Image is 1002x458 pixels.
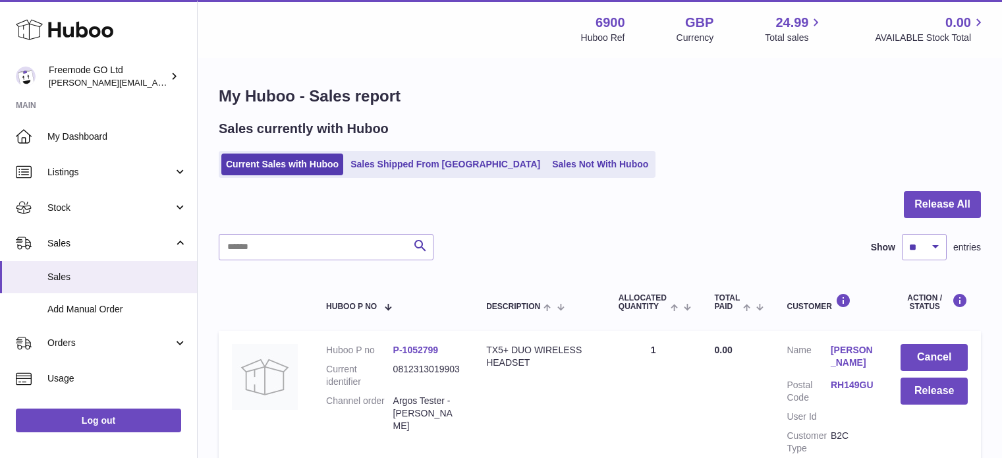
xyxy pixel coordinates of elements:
[47,166,173,179] span: Listings
[901,378,968,405] button: Release
[393,363,460,388] dd: 0812313019903
[232,344,298,410] img: no-photo.jpg
[581,32,625,44] div: Huboo Ref
[901,344,968,371] button: Cancel
[871,241,895,254] label: Show
[787,411,830,423] dt: User Id
[787,430,830,455] dt: Customer Type
[16,409,181,432] a: Log out
[49,77,264,88] span: [PERSON_NAME][EMAIL_ADDRESS][DOMAIN_NAME]
[219,120,389,138] h2: Sales currently with Huboo
[393,395,460,432] dd: Argos Tester - [PERSON_NAME]
[486,344,592,369] div: TX5+ DUO WIRELESS HEADSET
[219,86,981,107] h1: My Huboo - Sales report
[16,67,36,86] img: lenka.smikniarova@gioteck.com
[47,130,187,143] span: My Dashboard
[831,344,874,369] a: [PERSON_NAME]
[47,237,173,250] span: Sales
[547,154,653,175] a: Sales Not With Huboo
[875,14,986,44] a: 0.00 AVAILABLE Stock Total
[326,395,393,432] dt: Channel order
[901,293,968,311] div: Action / Status
[677,32,714,44] div: Currency
[326,363,393,388] dt: Current identifier
[787,379,830,404] dt: Postal Code
[619,294,667,311] span: ALLOCATED Quantity
[714,345,732,355] span: 0.00
[831,379,874,391] a: RH149GU
[765,32,823,44] span: Total sales
[221,154,343,175] a: Current Sales with Huboo
[596,14,625,32] strong: 6900
[714,294,740,311] span: Total paid
[765,14,823,44] a: 24.99 Total sales
[346,154,545,175] a: Sales Shipped From [GEOGRAPHIC_DATA]
[49,64,167,89] div: Freemode GO Ltd
[47,271,187,283] span: Sales
[486,302,540,311] span: Description
[775,14,808,32] span: 24.99
[945,14,971,32] span: 0.00
[47,202,173,214] span: Stock
[685,14,713,32] strong: GBP
[47,337,173,349] span: Orders
[47,303,187,316] span: Add Manual Order
[326,302,377,311] span: Huboo P no
[47,372,187,385] span: Usage
[831,430,874,455] dd: B2C
[875,32,986,44] span: AVAILABLE Stock Total
[787,344,830,372] dt: Name
[953,241,981,254] span: entries
[326,344,393,357] dt: Huboo P no
[904,191,981,218] button: Release All
[393,345,439,355] a: P-1052799
[787,293,874,311] div: Customer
